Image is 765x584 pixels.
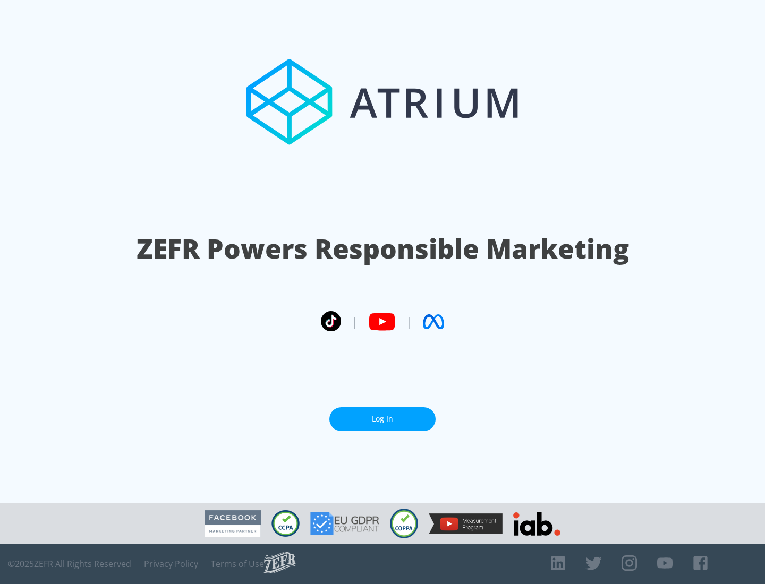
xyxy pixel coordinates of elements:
img: COPPA Compliant [390,509,418,538]
img: Facebook Marketing Partner [205,510,261,537]
a: Log In [329,407,436,431]
a: Privacy Policy [144,559,198,569]
span: © 2025 ZEFR All Rights Reserved [8,559,131,569]
img: GDPR Compliant [310,512,379,535]
span: | [352,314,358,330]
a: Terms of Use [211,559,264,569]
img: IAB [513,512,560,536]
img: YouTube Measurement Program [429,513,503,534]
span: | [406,314,412,330]
h1: ZEFR Powers Responsible Marketing [137,230,629,267]
img: CCPA Compliant [271,510,300,537]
